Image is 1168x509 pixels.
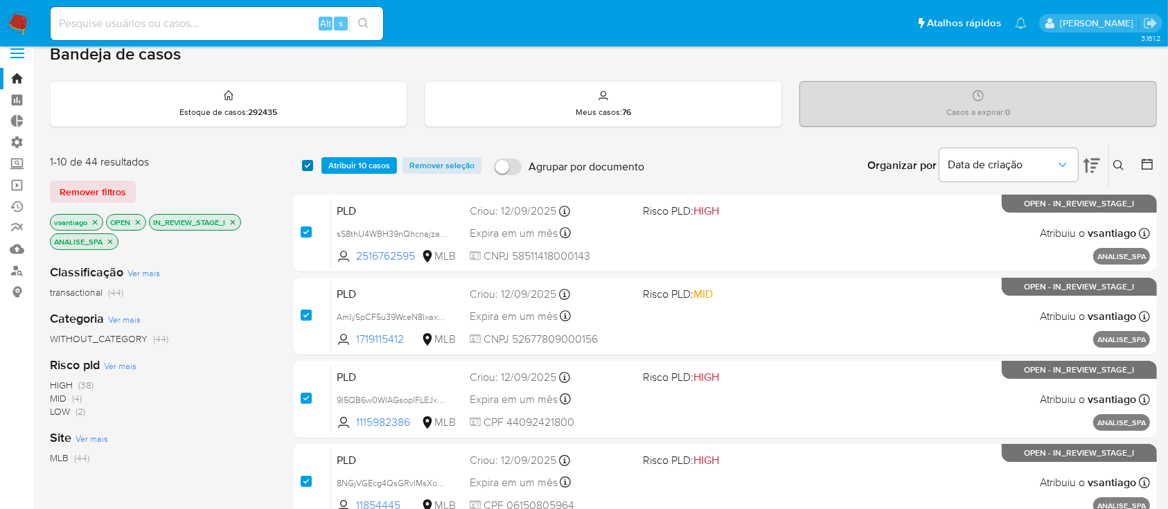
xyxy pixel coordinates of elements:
span: 3.161.2 [1141,33,1161,44]
span: Atalhos rápidos [927,16,1001,30]
p: adriano.brito@mercadolivre.com [1060,17,1138,30]
a: Sair [1143,16,1158,30]
button: search-icon [349,14,378,33]
span: Alt [320,17,331,30]
span: s [339,17,343,30]
a: Notificações [1015,17,1027,29]
input: Pesquise usuários ou casos... [51,15,383,33]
